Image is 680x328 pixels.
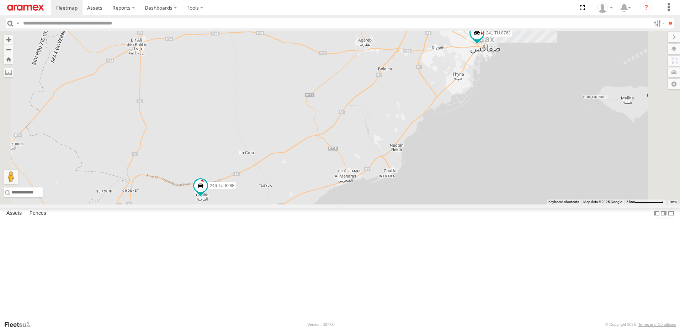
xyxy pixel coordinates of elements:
[583,200,622,204] span: Map data ©2025 Google
[4,44,14,54] button: Zoom out
[669,201,677,203] a: Terms (opens in new tab)
[4,67,14,77] label: Measure
[668,79,680,89] label: Map Settings
[641,2,652,13] i: ?
[638,322,676,327] a: Terms and Conditions
[3,208,25,218] label: Assets
[4,35,14,44] button: Zoom in
[4,170,18,184] button: Drag Pegman onto the map to open Street View
[626,200,634,204] span: 5 km
[660,208,667,219] label: Dock Summary Table to the Right
[548,199,579,204] button: Keyboard shortcuts
[668,208,675,219] label: Hide Summary Table
[595,2,615,13] div: Montassar Cheffi
[486,31,511,35] span: 241 TU 8763
[624,199,666,204] button: Map Scale: 5 km per 79 pixels
[653,208,660,219] label: Dock Summary Table to the Left
[210,183,234,188] span: 246 TU 8288
[4,321,37,328] a: Visit our Website
[4,54,14,64] button: Zoom Home
[15,18,21,28] label: Search Query
[605,322,676,327] div: © Copyright 2025 -
[7,5,44,11] img: aramex-logo.svg
[308,322,335,327] div: Version: 307.00
[651,18,666,28] label: Search Filter Options
[26,208,50,218] label: Fences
